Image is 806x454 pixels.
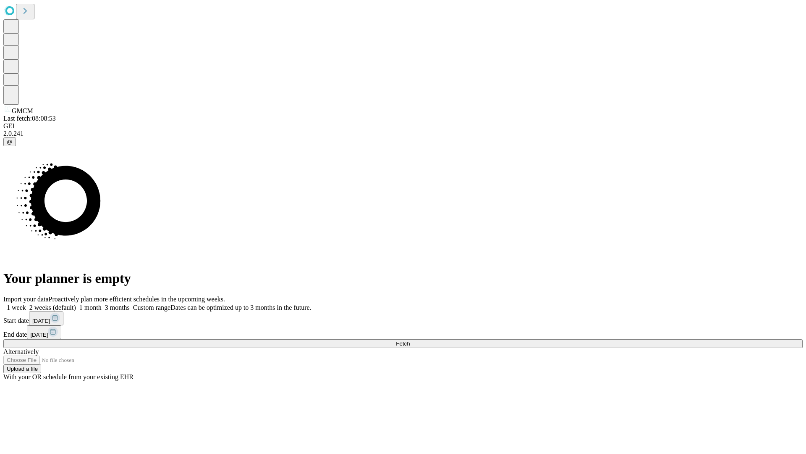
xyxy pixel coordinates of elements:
[79,304,102,311] span: 1 month
[3,373,133,380] span: With your OR schedule from your existing EHR
[3,311,803,325] div: Start date
[3,137,16,146] button: @
[396,340,410,347] span: Fetch
[3,115,56,122] span: Last fetch: 08:08:53
[170,304,311,311] span: Dates can be optimized up to 3 months in the future.
[7,139,13,145] span: @
[3,271,803,286] h1: Your planner is empty
[3,364,41,373] button: Upload a file
[3,348,39,355] span: Alternatively
[32,318,50,324] span: [DATE]
[3,122,803,130] div: GEI
[29,311,63,325] button: [DATE]
[105,304,130,311] span: 3 months
[3,296,49,303] span: Import your data
[12,107,33,114] span: GMCM
[3,130,803,137] div: 2.0.241
[29,304,76,311] span: 2 weeks (default)
[49,296,225,303] span: Proactively plan more efficient schedules in the upcoming weeks.
[3,339,803,348] button: Fetch
[27,325,61,339] button: [DATE]
[133,304,170,311] span: Custom range
[7,304,26,311] span: 1 week
[30,332,48,338] span: [DATE]
[3,325,803,339] div: End date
